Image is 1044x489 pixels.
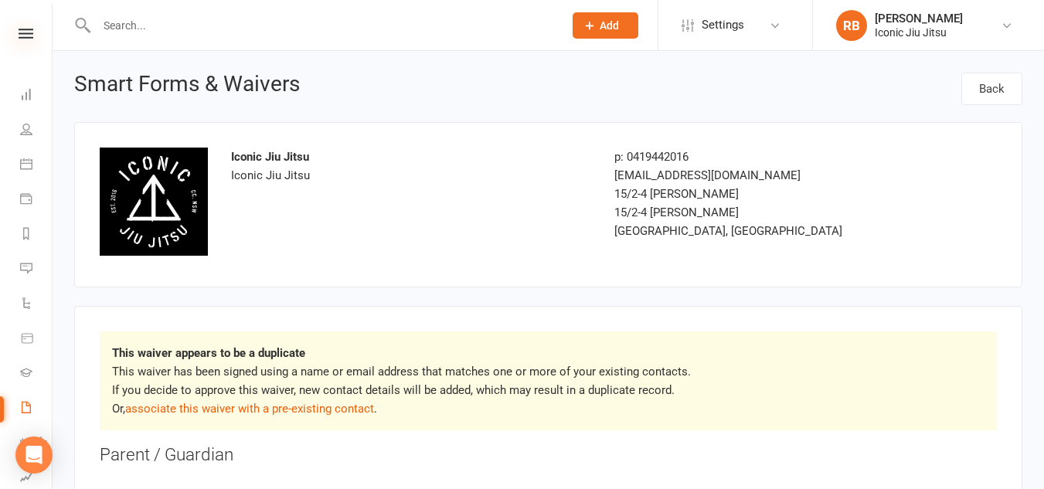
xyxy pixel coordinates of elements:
[614,203,898,222] div: 15/2-4 [PERSON_NAME]
[231,148,591,185] div: Iconic Jiu Jitsu
[20,183,52,218] a: Payments
[20,218,52,253] a: Reports
[20,148,52,183] a: Calendar
[614,222,898,240] div: [GEOGRAPHIC_DATA], [GEOGRAPHIC_DATA]
[92,15,553,36] input: Search...
[875,12,963,25] div: [PERSON_NAME]
[20,79,52,114] a: Dashboard
[20,114,52,148] a: People
[100,148,208,256] img: 51667a45-78dc-4eb7-a92c-df4efc347252.jpg
[15,436,53,474] div: Open Intercom Messenger
[600,19,619,32] span: Add
[125,402,374,416] a: associate this waiver with a pre-existing contact
[875,25,963,39] div: Iconic Jiu Jitsu
[231,150,309,164] strong: Iconic Jiu Jitsu
[614,148,898,166] div: p: 0419442016
[702,8,744,42] span: Settings
[836,10,867,41] div: RB
[961,73,1022,105] a: Back
[100,443,997,467] div: Parent / Guardian
[614,185,898,203] div: 15/2-4 [PERSON_NAME]
[112,362,984,418] p: This waiver has been signed using a name or email address that matches one or more of your existi...
[74,73,300,100] h1: Smart Forms & Waivers
[614,166,898,185] div: [EMAIL_ADDRESS][DOMAIN_NAME]
[112,346,305,360] strong: This waiver appears to be a duplicate
[573,12,638,39] button: Add
[20,322,52,357] a: Product Sales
